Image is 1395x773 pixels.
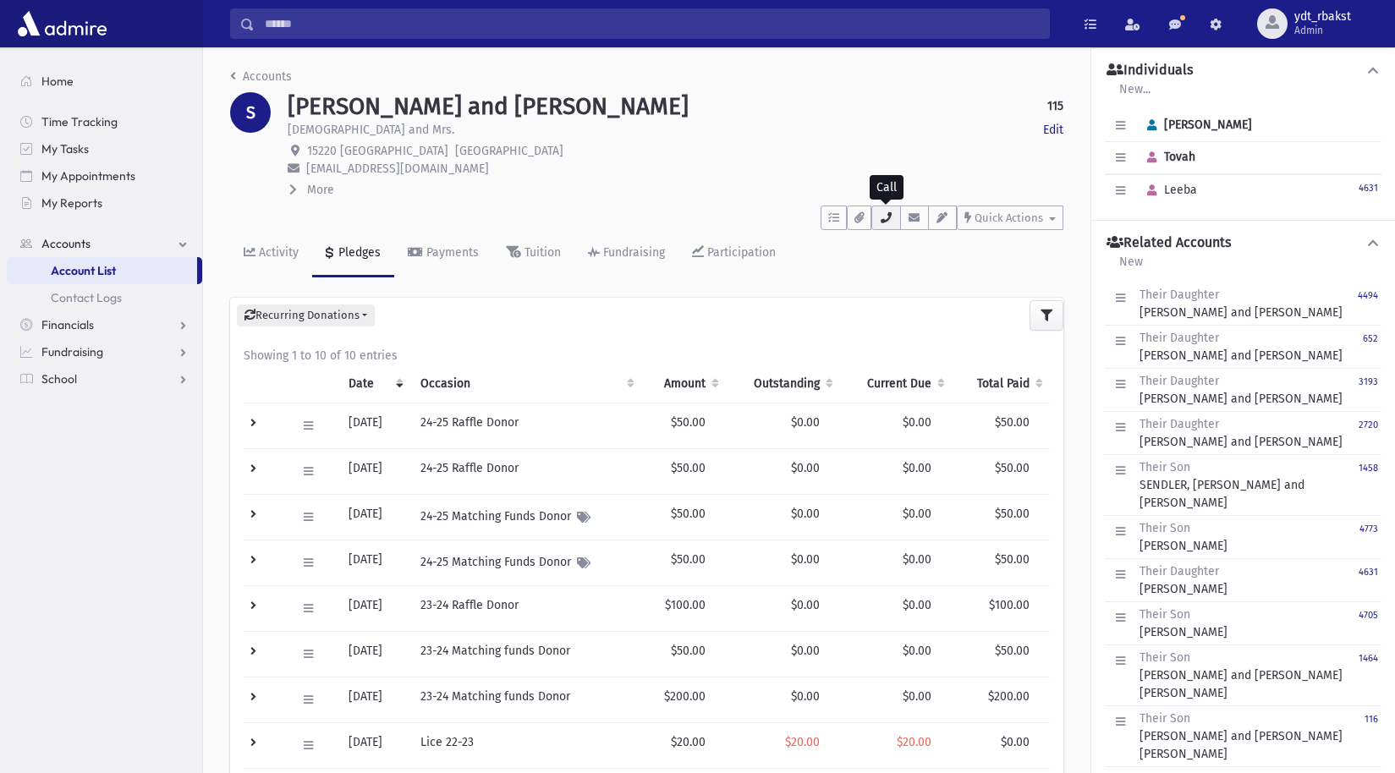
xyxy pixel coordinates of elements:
[897,735,931,749] span: $20.00
[244,347,1050,365] div: Showing 1 to 10 of 10 entries
[521,245,561,260] div: Tuition
[870,175,903,200] div: Call
[51,290,122,305] span: Contact Logs
[1359,610,1378,621] small: 4705
[957,206,1063,230] button: Quick Actions
[492,230,574,277] a: Tuition
[1140,329,1343,365] div: [PERSON_NAME] and [PERSON_NAME]
[7,311,202,338] a: Financials
[1140,150,1195,164] span: Tovah
[1140,562,1227,598] div: [PERSON_NAME]
[1359,372,1378,408] a: 3193
[7,68,202,95] a: Home
[338,494,410,540] td: [DATE]
[1140,417,1219,431] span: Their Daughter
[1107,234,1231,252] h4: Related Accounts
[1359,606,1378,641] a: 4705
[1294,10,1351,24] span: ydt_rbakst
[903,598,931,612] span: $0.00
[1359,376,1378,387] small: 3193
[1140,331,1219,345] span: Their Daughter
[995,415,1030,430] span: $50.00
[903,644,931,658] span: $0.00
[1359,463,1378,474] small: 1458
[1140,649,1359,702] div: [PERSON_NAME] and [PERSON_NAME] [PERSON_NAME]
[335,245,381,260] div: Pledges
[1294,24,1351,37] span: Admin
[952,365,1050,403] th: Total Paid: activate to sort column ascending
[255,8,1049,39] input: Search
[903,507,931,521] span: $0.00
[7,338,202,365] a: Fundraising
[791,644,820,658] span: $0.00
[410,677,641,722] td: 23-24 Matching funds Donor
[785,735,820,749] span: $20.00
[641,403,726,448] td: $50.00
[338,677,410,722] td: [DATE]
[230,230,312,277] a: Activity
[1105,234,1381,252] button: Related Accounts
[791,507,820,521] span: $0.00
[306,162,489,176] span: [EMAIL_ADDRESS][DOMAIN_NAME]
[1140,460,1190,474] span: Their Son
[255,245,299,260] div: Activity
[995,461,1030,475] span: $50.00
[288,92,689,121] h1: [PERSON_NAME] and [PERSON_NAME]
[230,69,292,84] a: Accounts
[41,195,102,211] span: My Reports
[1365,714,1378,725] small: 116
[1118,252,1144,282] a: New
[338,448,410,494] td: [DATE]
[1359,524,1378,535] small: 4773
[410,631,641,677] td: 23-24 Matching funds Donor
[1140,374,1219,388] span: Their Daughter
[1359,180,1378,195] a: 4631
[995,507,1030,521] span: $50.00
[903,689,931,704] span: $0.00
[410,448,641,494] td: 24-25 Raffle Donor
[1359,419,1378,430] small: 2720
[989,598,1030,612] span: $100.00
[7,365,202,392] a: School
[1140,710,1365,763] div: [PERSON_NAME] and [PERSON_NAME] [PERSON_NAME]
[410,494,641,540] td: 24-25 Matching Funds Donor
[7,108,202,135] a: Time Tracking
[41,114,118,129] span: Time Tracking
[1359,458,1378,512] a: 1458
[1107,62,1193,79] h4: Individuals
[288,181,336,199] button: More
[338,403,410,448] td: [DATE]
[455,144,563,158] span: [GEOGRAPHIC_DATA]
[1140,521,1190,535] span: Their Son
[1359,562,1378,598] a: 4631
[791,415,820,430] span: $0.00
[338,540,410,585] td: [DATE]
[41,317,94,332] span: Financials
[641,365,726,403] th: Amount: activate to sort column ascending
[1140,607,1190,622] span: Their Son
[1363,333,1378,344] small: 652
[7,162,202,189] a: My Appointments
[237,304,375,326] button: Recurring Donations
[1118,79,1151,110] a: New...
[1358,290,1378,301] small: 4494
[230,68,292,92] nav: breadcrumb
[641,677,726,722] td: $200.00
[7,284,202,311] a: Contact Logs
[1359,653,1378,664] small: 1464
[1043,121,1063,139] a: Edit
[394,230,492,277] a: Payments
[1358,286,1378,321] a: 4494
[1359,183,1378,194] small: 4631
[312,230,394,277] a: Pledges
[641,494,726,540] td: $50.00
[641,631,726,677] td: $50.00
[1140,711,1190,726] span: Their Son
[574,230,678,277] a: Fundraising
[975,211,1043,224] span: Quick Actions
[1140,372,1343,408] div: [PERSON_NAME] and [PERSON_NAME]
[1365,710,1378,763] a: 116
[51,263,116,278] span: Account List
[14,7,111,41] img: AdmirePro
[7,135,202,162] a: My Tasks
